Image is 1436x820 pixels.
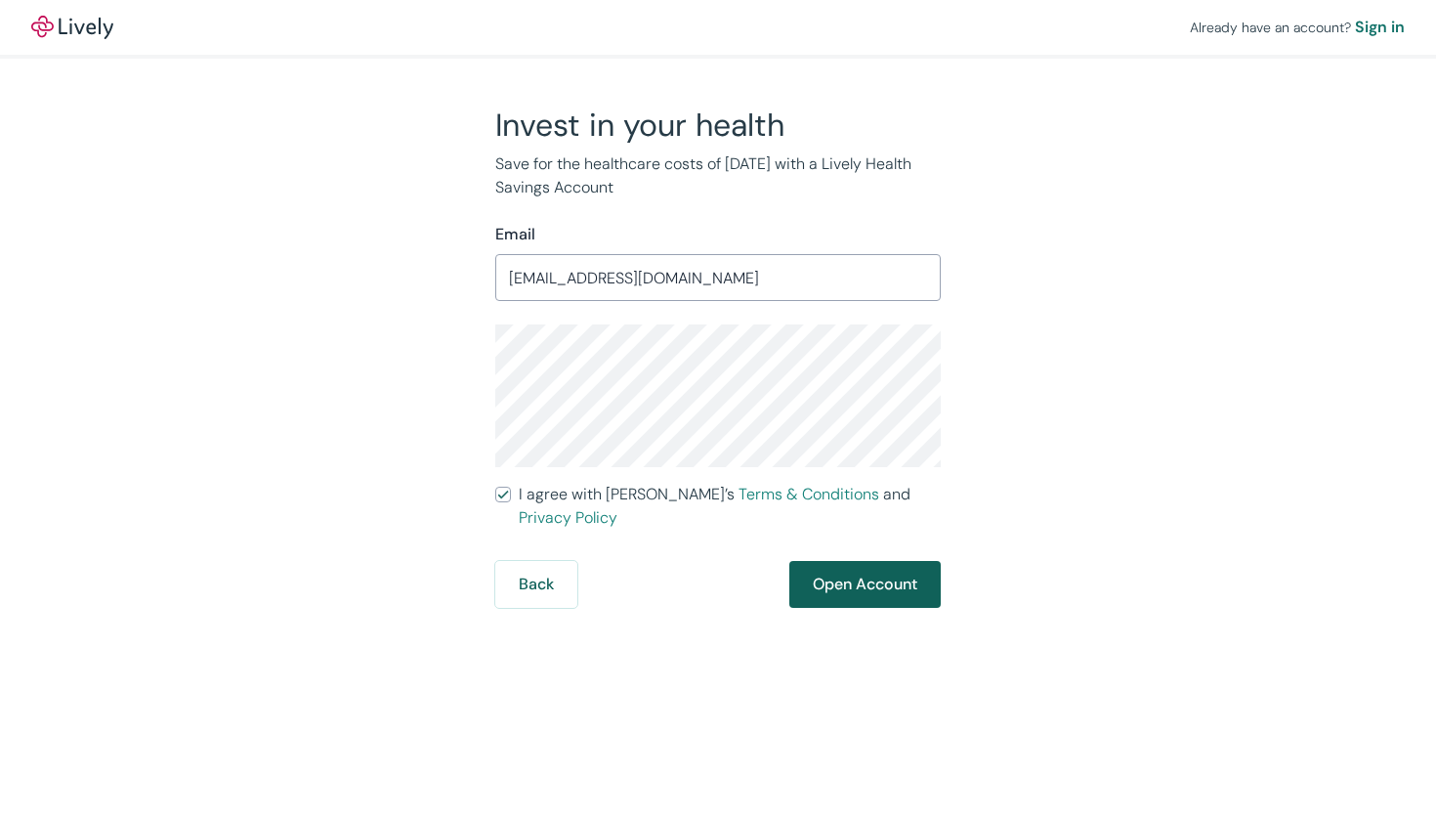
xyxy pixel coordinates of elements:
[495,223,535,246] label: Email
[495,152,941,199] p: Save for the healthcare costs of [DATE] with a Lively Health Savings Account
[1355,16,1405,39] a: Sign in
[1190,16,1405,39] div: Already have an account?
[31,16,113,39] img: Lively
[495,561,577,608] button: Back
[739,484,879,504] a: Terms & Conditions
[789,561,941,608] button: Open Account
[519,507,617,528] a: Privacy Policy
[519,483,941,530] span: I agree with [PERSON_NAME]’s and
[31,16,113,39] a: LivelyLively
[495,106,941,145] h2: Invest in your health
